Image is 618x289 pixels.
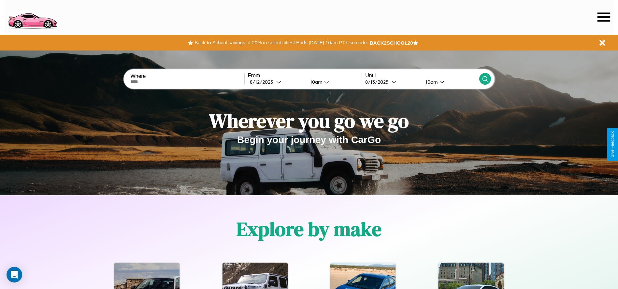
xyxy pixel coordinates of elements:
[7,267,22,282] div: Open Intercom Messenger
[365,79,392,85] div: 8 / 13 / 2025
[237,216,381,242] h1: Explore by make
[250,79,276,85] div: 8 / 12 / 2025
[307,79,324,85] div: 10am
[365,73,479,79] label: Until
[610,131,615,158] div: Give Feedback
[248,73,362,79] label: From
[130,73,244,79] label: Where
[370,40,413,46] b: BACK2SCHOOL20
[193,38,369,47] button: Back to School savings of 20% in select cities! Ends [DATE] 10am PT.Use code:
[248,79,305,85] button: 8/12/2025
[305,79,362,85] button: 10am
[420,79,479,85] button: 10am
[422,79,439,85] div: 10am
[5,3,60,30] img: logo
